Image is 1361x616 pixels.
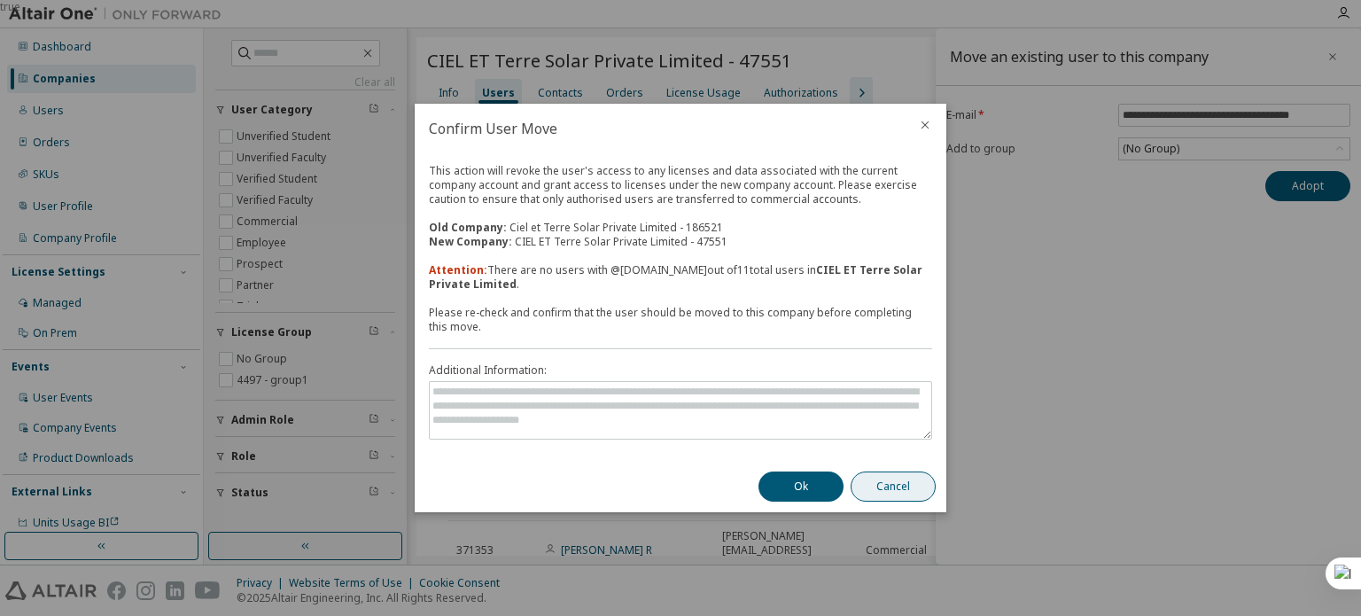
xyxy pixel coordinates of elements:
[429,262,922,292] strong: CIEL ET Terre Solar Private Limited
[429,263,932,334] div: There are no users with @ [DOMAIN_NAME] out of 11 total users in . Please re-check and confirm th...
[429,164,932,249] div: This action will revoke the user's access to any licenses and data associated with the current co...
[918,118,932,132] button: close
[415,104,904,153] h2: Confirm User Move
[429,234,512,249] b: New Company:
[429,220,507,235] b: Old Company:
[758,472,844,502] button: Ok
[429,363,932,378] label: Additional Information:
[851,472,936,502] button: Cancel
[429,262,487,277] b: Attention:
